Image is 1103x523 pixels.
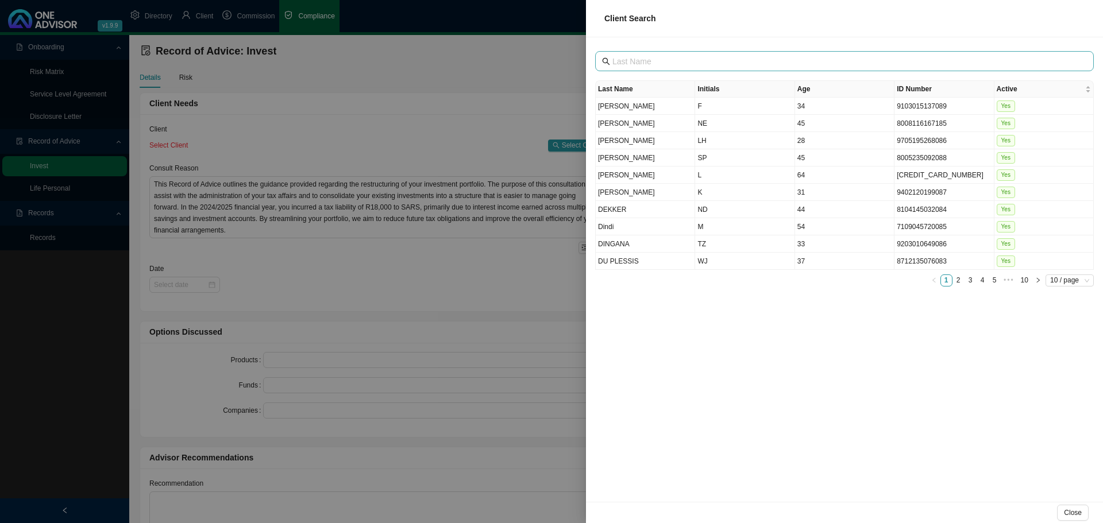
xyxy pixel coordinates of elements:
td: [PERSON_NAME] [596,184,695,201]
span: Yes [997,238,1015,250]
div: Page Size [1046,274,1094,286]
input: Last Name [612,55,1079,68]
td: K [695,184,795,201]
span: Close [1064,507,1082,518]
span: 64 [797,171,805,179]
td: LH [695,132,795,149]
span: right [1035,277,1041,283]
span: Yes [997,135,1015,146]
span: 45 [797,154,805,162]
td: NE [695,115,795,132]
td: M [695,218,795,235]
span: Yes [997,169,1015,181]
td: F [695,98,795,115]
span: 33 [797,240,805,248]
th: ID Number [894,81,994,98]
td: 8712135076083 [894,253,994,270]
a: 2 [953,275,964,286]
th: Last Name [596,81,695,98]
td: 9402120199087 [894,184,994,201]
a: 5 [989,275,1000,286]
td: Dindi [596,218,695,235]
span: 45 [797,119,805,127]
span: 37 [797,257,805,265]
li: 2 [952,274,965,286]
span: Yes [997,255,1015,267]
td: [PERSON_NAME] [596,149,695,166]
a: 4 [977,275,988,286]
li: 4 [977,274,989,286]
a: 10 [1017,275,1032,286]
span: 31 [797,188,805,196]
li: 3 [965,274,977,286]
td: ND [695,201,795,218]
span: 34 [797,102,805,110]
li: 1 [940,274,952,286]
th: Age [795,81,894,98]
span: 10 / page [1050,275,1089,286]
span: Client Search [604,14,655,23]
button: Close [1057,505,1089,521]
span: Yes [997,100,1015,112]
li: Next Page [1032,274,1044,286]
td: WJ [695,253,795,270]
span: 28 [797,137,805,145]
td: DINGANA [596,235,695,253]
li: 10 [1017,274,1032,286]
td: DEKKER [596,201,695,218]
span: Active [997,83,1083,95]
td: 9203010649086 [894,235,994,253]
a: 1 [941,275,952,286]
li: Next 5 Pages [1001,274,1017,286]
button: right [1032,274,1044,286]
td: 9103015137089 [894,98,994,115]
span: ••• [1001,274,1017,286]
span: Yes [997,187,1015,198]
td: TZ [695,235,795,253]
td: DU PLESSIS [596,253,695,270]
td: [PERSON_NAME] [596,115,695,132]
a: 3 [965,275,976,286]
td: [PERSON_NAME] [596,98,695,115]
span: search [602,57,610,65]
span: 44 [797,206,805,214]
td: 8008116167185 [894,115,994,132]
td: [PERSON_NAME] [596,166,695,184]
span: Yes [997,221,1015,233]
span: left [931,277,937,283]
th: Initials [695,81,795,98]
li: Previous Page [928,274,940,286]
td: [PERSON_NAME] [596,132,695,149]
span: Yes [997,118,1015,129]
span: 54 [797,223,805,231]
li: 5 [989,274,1001,286]
td: SP [695,149,795,166]
span: Yes [997,152,1015,164]
td: 8005235092088 [894,149,994,166]
td: L [695,166,795,184]
td: 9705195268086 [894,132,994,149]
button: left [928,274,940,286]
td: [CREDIT_CARD_NUMBER] [894,166,994,184]
th: Active [994,81,1094,98]
td: 8104145032084 [894,201,994,218]
td: 7109045720085 [894,218,994,235]
span: Yes [997,204,1015,215]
